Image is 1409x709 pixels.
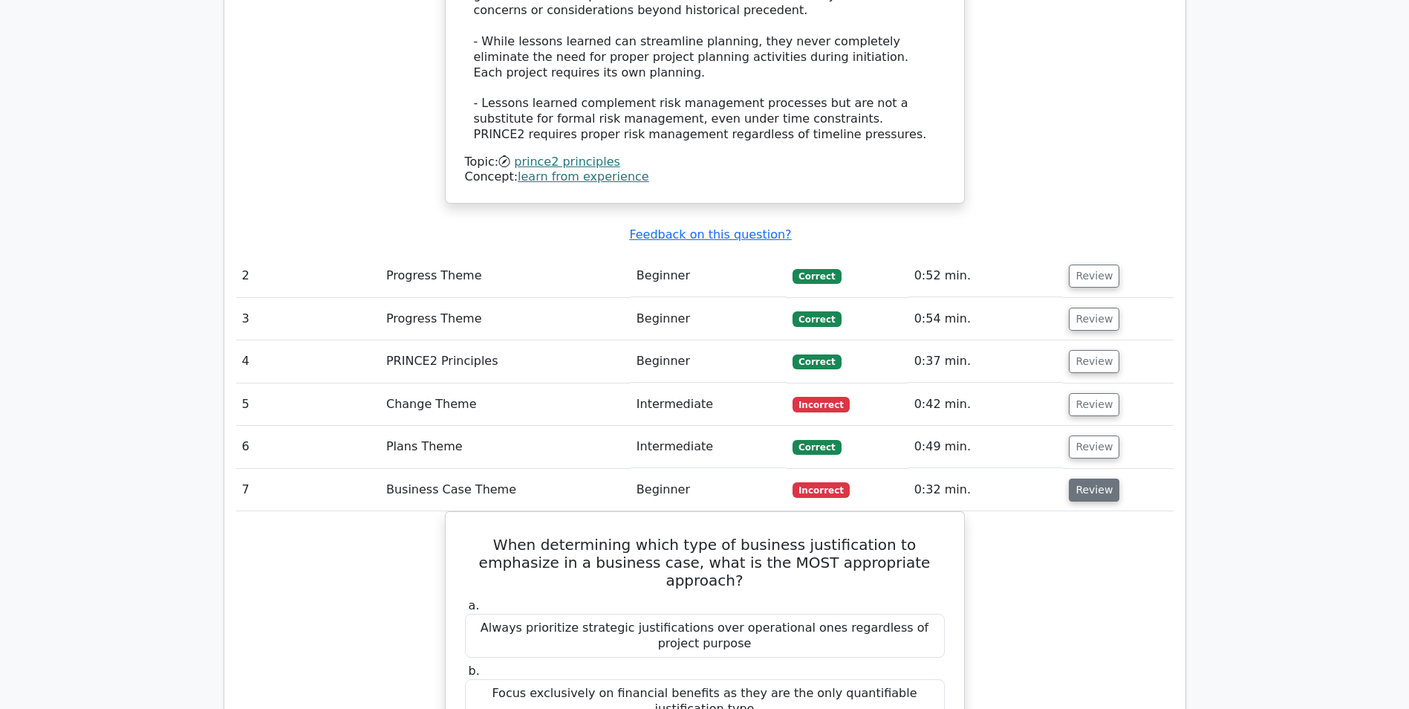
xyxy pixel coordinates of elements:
td: 4 [236,340,380,383]
td: Plans Theme [380,426,631,468]
a: Feedback on this question? [629,227,791,242]
button: Review [1069,479,1119,502]
td: Progress Theme [380,298,631,340]
span: Correct [793,311,841,326]
td: 0:49 min. [908,426,1064,468]
td: 0:52 min. [908,255,1064,297]
td: Beginner [631,298,787,340]
span: b. [469,664,480,678]
td: Business Case Theme [380,469,631,511]
td: Change Theme [380,383,631,426]
td: Beginner [631,340,787,383]
a: prince2 principles [514,155,620,169]
td: 0:42 min. [908,383,1064,426]
button: Review [1069,436,1119,459]
a: learn from experience [518,169,649,184]
td: 0:32 min. [908,469,1064,511]
td: 2 [236,255,380,297]
span: Incorrect [793,482,850,497]
div: Concept: [465,169,945,185]
td: Intermediate [631,426,787,468]
td: 3 [236,298,380,340]
td: 5 [236,383,380,426]
td: Beginner [631,469,787,511]
td: 6 [236,426,380,468]
span: Correct [793,354,841,369]
td: 7 [236,469,380,511]
button: Review [1069,265,1119,288]
button: Review [1069,308,1119,331]
div: Always prioritize strategic justifications over operational ones regardless of project purpose [465,614,945,658]
td: Beginner [631,255,787,297]
td: Intermediate [631,383,787,426]
h5: When determining which type of business justification to emphasize in a business case, what is th... [463,536,946,589]
div: Topic: [465,155,945,170]
span: Correct [793,440,841,455]
button: Review [1069,350,1119,373]
td: 0:54 min. [908,298,1064,340]
span: Incorrect [793,397,850,412]
td: 0:37 min. [908,340,1064,383]
span: a. [469,598,480,612]
span: Correct [793,269,841,284]
td: Progress Theme [380,255,631,297]
td: PRINCE2 Principles [380,340,631,383]
button: Review [1069,393,1119,416]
